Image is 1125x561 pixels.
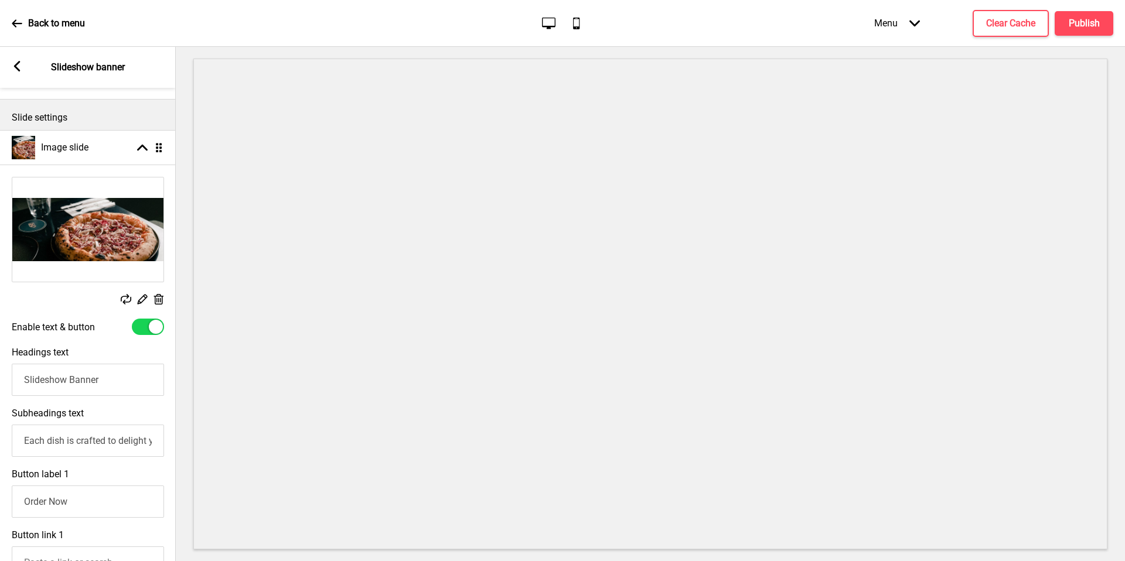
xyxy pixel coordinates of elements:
[12,111,164,124] p: Slide settings
[12,468,69,480] label: Button label 1
[12,8,85,39] a: Back to menu
[41,141,88,154] h4: Image slide
[862,6,932,40] div: Menu
[51,61,125,74] p: Slideshow banner
[12,529,64,541] label: Button link 1
[973,10,1049,37] button: Clear Cache
[12,177,163,282] img: Image
[1055,11,1113,36] button: Publish
[28,17,85,30] p: Back to menu
[12,347,69,358] label: Headings text
[1069,17,1100,30] h4: Publish
[12,321,95,333] label: Enable text & button
[12,408,84,419] label: Subheadings text
[986,17,1035,30] h4: Clear Cache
